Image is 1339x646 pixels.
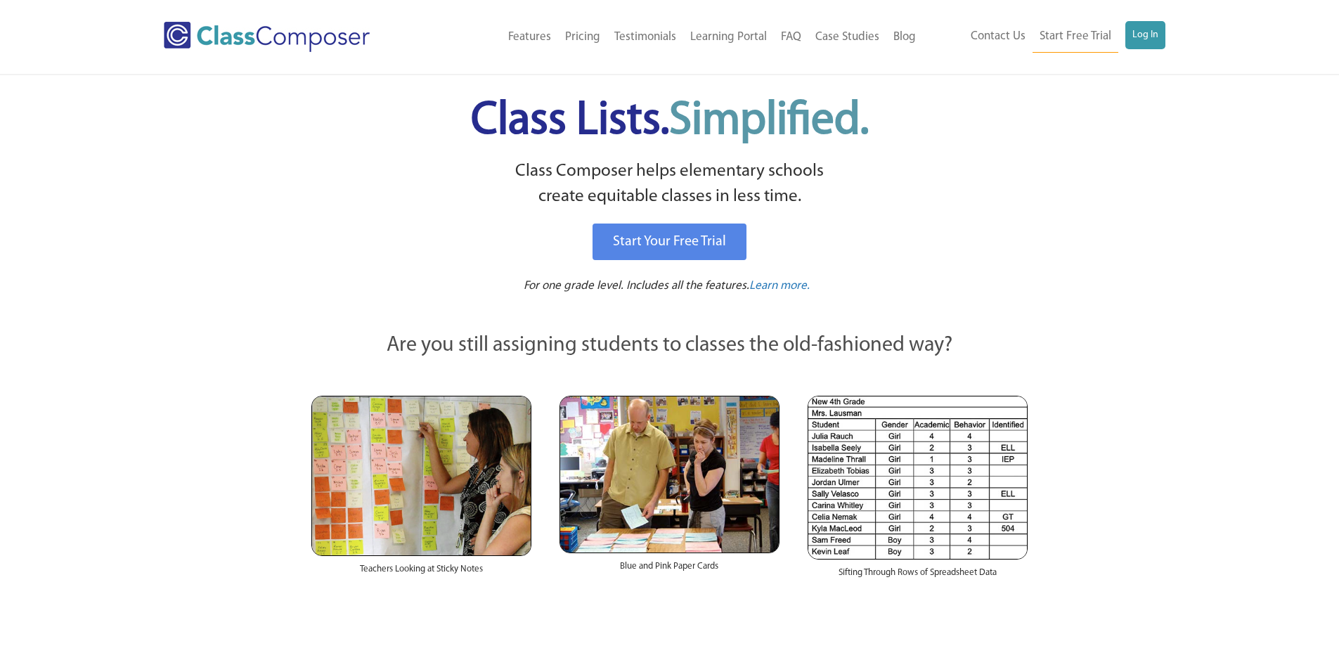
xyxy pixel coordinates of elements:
a: FAQ [774,22,808,53]
span: For one grade level. Includes all the features. [524,280,749,292]
p: Are you still assigning students to classes the old-fashioned way? [311,330,1028,361]
img: Spreadsheets [808,396,1028,560]
nav: Header Menu [427,22,923,53]
div: Teachers Looking at Sticky Notes [311,556,531,590]
span: Simplified. [669,98,869,144]
span: Start Your Free Trial [613,235,726,249]
span: Learn more. [749,280,810,292]
a: Pricing [558,22,607,53]
a: Features [501,22,558,53]
div: Blue and Pink Paper Cards [559,553,780,587]
img: Teachers Looking at Sticky Notes [311,396,531,556]
a: Case Studies [808,22,886,53]
a: Learn more. [749,278,810,295]
nav: Header Menu [923,21,1165,53]
div: Sifting Through Rows of Spreadsheet Data [808,560,1028,593]
img: Class Composer [164,22,370,52]
a: Blog [886,22,923,53]
img: Blue and Pink Paper Cards [559,396,780,553]
a: Contact Us [964,21,1033,52]
a: Log In [1125,21,1165,49]
span: Class Lists. [471,98,869,144]
p: Class Composer helps elementary schools create equitable classes in less time. [309,159,1030,210]
a: Learning Portal [683,22,774,53]
a: Testimonials [607,22,683,53]
a: Start Free Trial [1033,21,1118,53]
a: Start Your Free Trial [593,224,746,260]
